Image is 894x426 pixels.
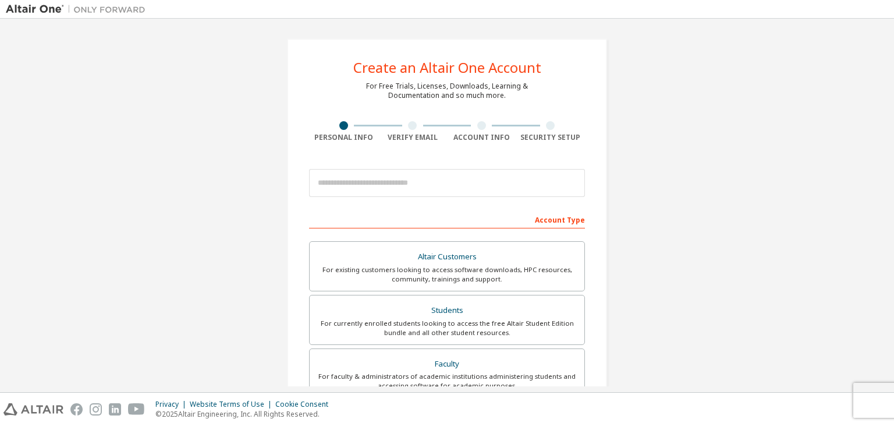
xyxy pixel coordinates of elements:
img: youtube.svg [128,403,145,416]
div: For Free Trials, Licenses, Downloads, Learning & Documentation and so much more. [366,82,528,100]
div: Students [317,302,577,319]
div: Website Terms of Use [190,400,275,409]
div: Account Type [309,210,585,228]
div: Account Info [447,133,516,142]
img: linkedin.svg [109,403,121,416]
img: altair_logo.svg [3,403,63,416]
div: Verify Email [378,133,448,142]
div: For faculty & administrators of academic institutions administering students and accessing softwa... [317,372,577,390]
div: For existing customers looking to access software downloads, HPC resources, community, trainings ... [317,265,577,284]
div: Personal Info [309,133,378,142]
img: facebook.svg [70,403,83,416]
div: Security Setup [516,133,586,142]
div: Cookie Consent [275,400,335,409]
p: © 2025 Altair Engineering, Inc. All Rights Reserved. [155,409,335,419]
img: Altair One [6,3,151,15]
div: Altair Customers [317,249,577,265]
div: For currently enrolled students looking to access the free Altair Student Edition bundle and all ... [317,319,577,337]
div: Create an Altair One Account [353,61,541,75]
div: Faculty [317,356,577,372]
img: instagram.svg [90,403,102,416]
div: Privacy [155,400,190,409]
